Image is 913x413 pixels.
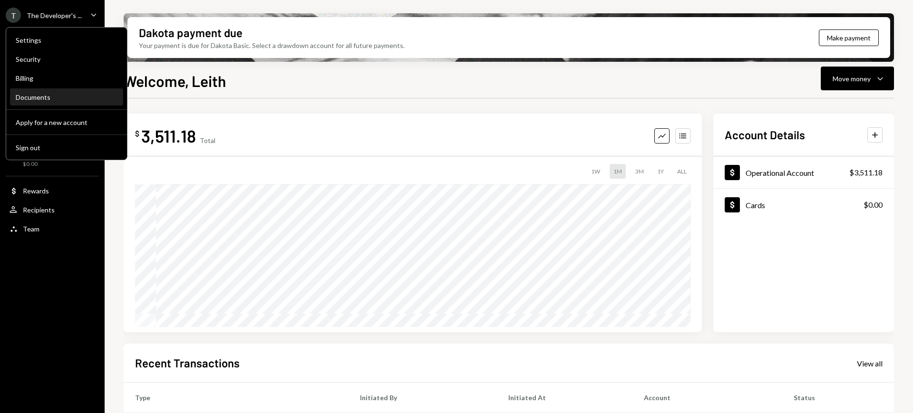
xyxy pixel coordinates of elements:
[6,220,99,237] a: Team
[23,206,55,214] div: Recipients
[857,359,883,368] div: View all
[497,383,632,413] th: Initiated At
[833,74,871,84] div: Move money
[10,31,123,48] a: Settings
[673,164,690,179] div: ALL
[10,114,123,131] button: Apply for a new account
[124,71,226,90] h1: Welcome, Leith
[819,29,879,46] button: Make payment
[139,40,405,50] div: Your payment is due for Dakota Basic. Select a drawdown account for all future payments.
[857,358,883,368] a: View all
[16,144,117,152] div: Sign out
[10,139,123,156] button: Sign out
[27,11,82,19] div: The Developer's ...
[23,160,40,168] div: $0.00
[746,201,765,210] div: Cards
[135,355,240,371] h2: Recent Transactions
[16,36,117,44] div: Settings
[6,201,99,218] a: Recipients
[16,74,117,82] div: Billing
[6,8,21,23] div: T
[23,187,49,195] div: Rewards
[713,189,894,221] a: Cards$0.00
[782,383,894,413] th: Status
[631,164,648,179] div: 3M
[632,383,782,413] th: Account
[725,127,805,143] h2: Account Details
[653,164,668,179] div: 1Y
[587,164,604,179] div: 1W
[16,93,117,101] div: Documents
[23,225,39,233] div: Team
[349,383,497,413] th: Initiated By
[200,136,215,144] div: Total
[141,125,196,146] div: 3,511.18
[849,167,883,178] div: $3,511.18
[10,69,123,86] a: Billing
[610,164,626,179] div: 1M
[821,67,894,90] button: Move money
[135,129,139,138] div: $
[713,156,894,188] a: Operational Account$3,511.18
[124,383,349,413] th: Type
[10,88,123,106] a: Documents
[16,55,117,63] div: Security
[864,199,883,211] div: $0.00
[6,182,99,199] a: Rewards
[139,25,243,40] div: Dakota payment due
[10,50,123,67] a: Security
[16,118,117,126] div: Apply for a new account
[746,168,814,177] div: Operational Account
